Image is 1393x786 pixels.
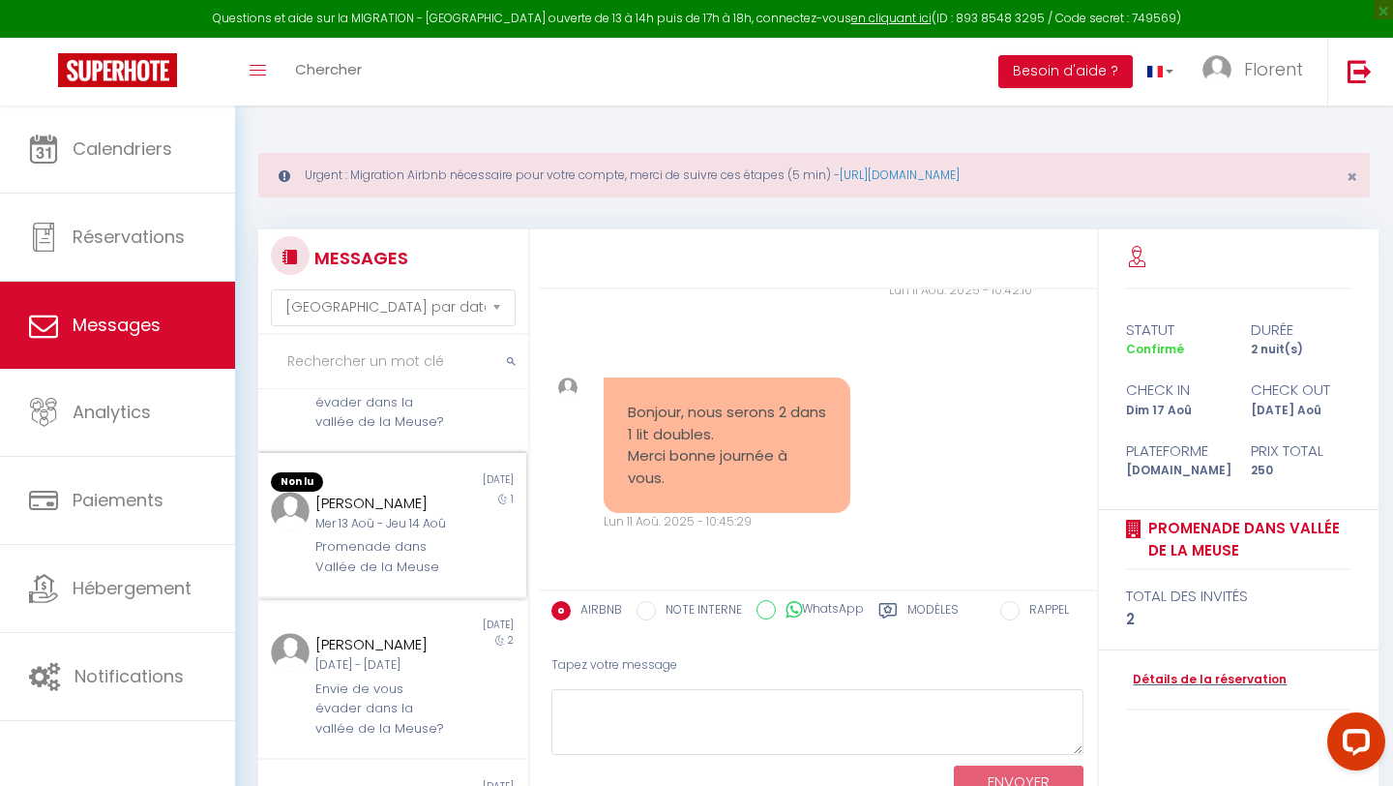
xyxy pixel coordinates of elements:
[315,373,446,432] div: Envie de vous évader dans la vallée de la Meuse?
[907,601,959,625] label: Modèles
[258,335,528,389] input: Rechercher un mot clé
[281,38,376,106] a: Chercher
[551,642,1084,689] div: Tapez votre message
[1188,38,1327,106] a: ... Florent
[851,10,932,26] a: en cliquant ici
[1312,705,1393,786] iframe: LiveChat chat widget
[558,378,578,398] img: ...
[840,166,960,183] a: [URL][DOMAIN_NAME]
[295,59,362,79] span: Chercher
[571,601,622,622] label: AIRBNB
[392,618,525,633] div: [DATE]
[258,153,1370,197] div: Urgent : Migration Airbnb nécessaire pour votre compte, merci de suivre ces étapes (5 min) -
[1238,378,1363,402] div: check out
[1238,318,1363,342] div: durée
[1238,341,1363,359] div: 2 nuit(s)
[1126,608,1350,631] div: 2
[1126,341,1184,357] span: Confirmé
[73,400,151,424] span: Analytics
[1347,165,1357,189] span: ×
[1020,601,1069,622] label: RAPPEL
[315,515,446,533] div: Mer 13 Aoû - Jeu 14 Aoû
[315,537,446,577] div: Promenade dans Vallée de la Meuse
[1347,168,1357,186] button: Close
[1113,439,1238,463] div: Plateforme
[1238,402,1363,420] div: [DATE] Aoû
[73,225,185,249] span: Réservations
[1244,57,1303,81] span: Florent
[1113,318,1238,342] div: statut
[74,664,184,688] span: Notifications
[1141,517,1350,562] a: Promenade dans Vallée de la Meuse
[511,492,514,506] span: 1
[271,492,310,530] img: ...
[1202,55,1231,84] img: ...
[73,313,161,337] span: Messages
[1126,671,1287,689] a: Détails de la réservation
[315,633,446,656] div: [PERSON_NAME]
[315,492,446,515] div: [PERSON_NAME]
[73,576,192,600] span: Hébergement
[271,633,310,672] img: ...
[392,472,525,492] div: [DATE]
[508,633,514,648] span: 2
[604,513,850,531] div: Lun 11 Aoû. 2025 - 10:45:29
[1126,585,1350,608] div: total des invités
[73,136,172,161] span: Calendriers
[73,488,163,512] span: Paiements
[1238,439,1363,463] div: Prix total
[310,236,408,280] h3: MESSAGES
[785,282,1031,300] div: Lun 11 Aoû. 2025 - 10:42:10
[1348,59,1372,83] img: logout
[1113,402,1238,420] div: Dim 17 Aoû
[998,55,1133,88] button: Besoin d'aide ?
[656,601,742,622] label: NOTE INTERNE
[315,656,446,675] div: [DATE] - [DATE]
[58,53,177,87] img: Super Booking
[1113,462,1238,480] div: [DOMAIN_NAME]
[776,600,864,621] label: WhatsApp
[271,472,323,492] span: Non lu
[1113,378,1238,402] div: check in
[628,402,826,489] pre: Bonjour, nous serons 2 dans 1 lit doubles. Merci bonne journée à vous.
[315,680,446,739] div: Envie de vous évader dans la vallée de la Meuse?
[1238,462,1363,480] div: 250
